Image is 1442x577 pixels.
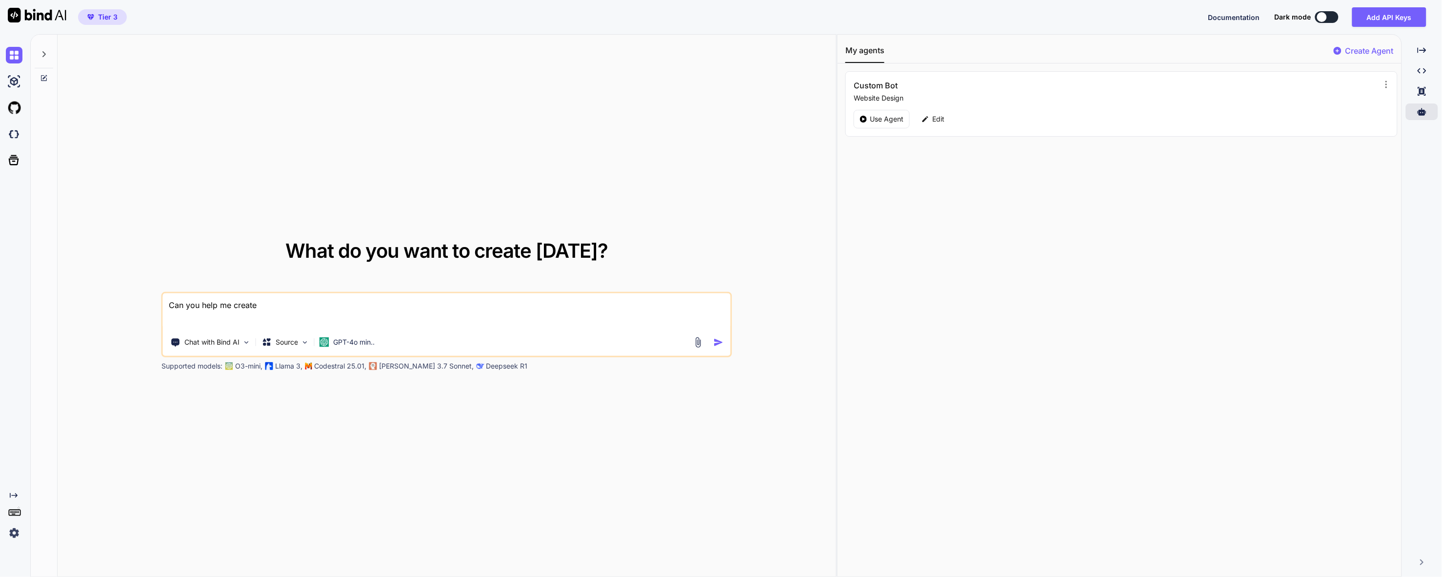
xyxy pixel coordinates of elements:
p: Source [276,337,298,347]
img: Pick Models [301,338,309,347]
img: claude [477,362,484,370]
img: Mistral-AI [305,363,312,370]
button: Add API Keys [1352,7,1426,27]
img: ai-studio [6,73,22,90]
h3: Custom Bot [854,80,1211,91]
img: GPT-4 [225,362,233,370]
img: GPT-4o mini [320,337,329,347]
img: claude [369,362,377,370]
img: Bind AI [8,8,66,22]
p: Llama 3, [275,361,302,371]
img: darkCloudIdeIcon [6,126,22,143]
p: O3-mini, [235,361,262,371]
img: githubLight [6,100,22,116]
button: My agents [845,44,884,63]
img: Pick Tools [242,338,251,347]
p: Codestral 25.01, [314,361,366,371]
span: What do you want to create [DATE]? [285,239,608,263]
textarea: Can you help me create [163,293,731,330]
img: Llama2 [265,362,273,370]
img: settings [6,525,22,541]
button: Documentation [1208,12,1260,22]
img: icon [714,337,724,348]
button: premiumTier 3 [78,9,127,25]
p: Create Agent [1345,45,1394,57]
span: Documentation [1208,13,1260,21]
p: [PERSON_NAME] 3.7 Sonnet, [379,361,474,371]
p: Edit [932,114,944,124]
p: Chat with Bind AI [184,337,240,347]
p: Deepseek R1 [486,361,528,371]
img: premium [87,14,94,20]
img: chat [6,47,22,63]
p: Supported models: [161,361,222,371]
span: Dark mode [1275,12,1311,22]
p: GPT-4o min.. [333,337,375,347]
p: Website Design [854,93,1364,103]
img: attachment [693,337,704,348]
span: Tier 3 [98,12,118,22]
p: Use Agent [870,114,903,124]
